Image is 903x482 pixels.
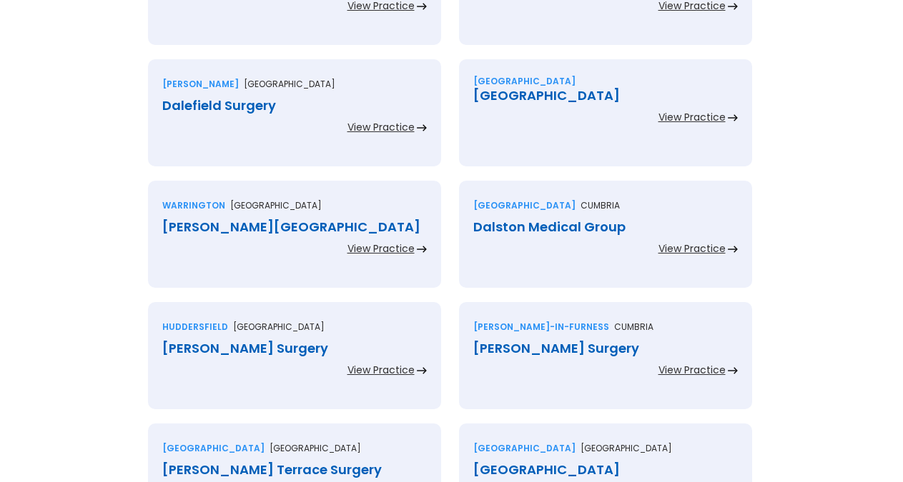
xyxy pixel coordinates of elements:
a: [PERSON_NAME][GEOGRAPHIC_DATA]Dalefield SurgeryView Practice [148,59,441,181]
a: [GEOGRAPHIC_DATA]CumbriaDalston Medical GroupView Practice [459,181,752,302]
div: View Practice [347,241,415,256]
div: [PERSON_NAME] Surgery [162,341,427,356]
div: Warrington [162,199,225,213]
a: Warrington[GEOGRAPHIC_DATA][PERSON_NAME][GEOGRAPHIC_DATA]View Practice [148,181,441,302]
div: [GEOGRAPHIC_DATA] [473,74,576,89]
a: Huddersfield[GEOGRAPHIC_DATA][PERSON_NAME] SurgeryView Practice [148,302,441,423]
div: [GEOGRAPHIC_DATA] [162,441,265,456]
p: [GEOGRAPHIC_DATA] [230,199,322,213]
div: View Practice [347,363,415,377]
p: [GEOGRAPHIC_DATA] [270,441,361,456]
div: [GEOGRAPHIC_DATA] [473,463,738,477]
a: [PERSON_NAME]-in-furnessCumbria[PERSON_NAME] SurgeryView Practice [459,302,752,423]
div: [PERSON_NAME]-in-furness [473,320,609,334]
p: [GEOGRAPHIC_DATA] [581,441,672,456]
div: View Practice [658,363,726,377]
div: [PERSON_NAME] Surgery [473,341,738,356]
a: [GEOGRAPHIC_DATA][GEOGRAPHIC_DATA]View Practice [459,59,752,181]
div: View Practice [658,241,726,256]
div: [GEOGRAPHIC_DATA] [473,199,576,213]
div: [GEOGRAPHIC_DATA] [473,89,738,103]
div: [PERSON_NAME][GEOGRAPHIC_DATA] [162,220,427,234]
div: Dalefield Surgery [162,99,427,113]
div: [PERSON_NAME] [162,77,239,91]
div: [GEOGRAPHIC_DATA] [473,441,576,456]
p: [GEOGRAPHIC_DATA] [233,320,325,334]
div: View Practice [658,110,726,124]
p: Cumbria [614,320,653,334]
p: Cumbria [581,199,620,213]
p: [GEOGRAPHIC_DATA] [244,77,335,91]
div: Dalston Medical Group [473,220,738,234]
div: [PERSON_NAME] Terrace Surgery [162,463,427,477]
div: View Practice [347,120,415,134]
div: Huddersfield [162,320,228,334]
